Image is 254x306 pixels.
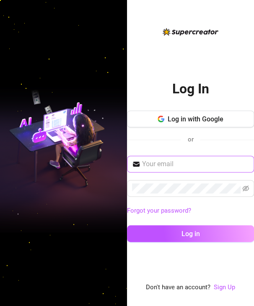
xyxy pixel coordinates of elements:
[127,111,254,127] button: Log in with Google
[187,136,193,143] span: or
[168,115,223,123] span: Log in with Google
[127,206,254,216] a: Forgot your password?
[172,80,209,98] h2: Log In
[142,159,249,169] input: Your email
[214,283,235,291] a: Sign Up
[163,28,218,36] img: logo-BBDzfeDw.svg
[214,283,235,293] a: Sign Up
[181,230,200,238] span: Log in
[127,225,254,242] button: Log in
[127,207,191,214] a: Forgot your password?
[146,283,210,293] span: Don't have an account?
[242,185,249,192] span: eye-invisible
